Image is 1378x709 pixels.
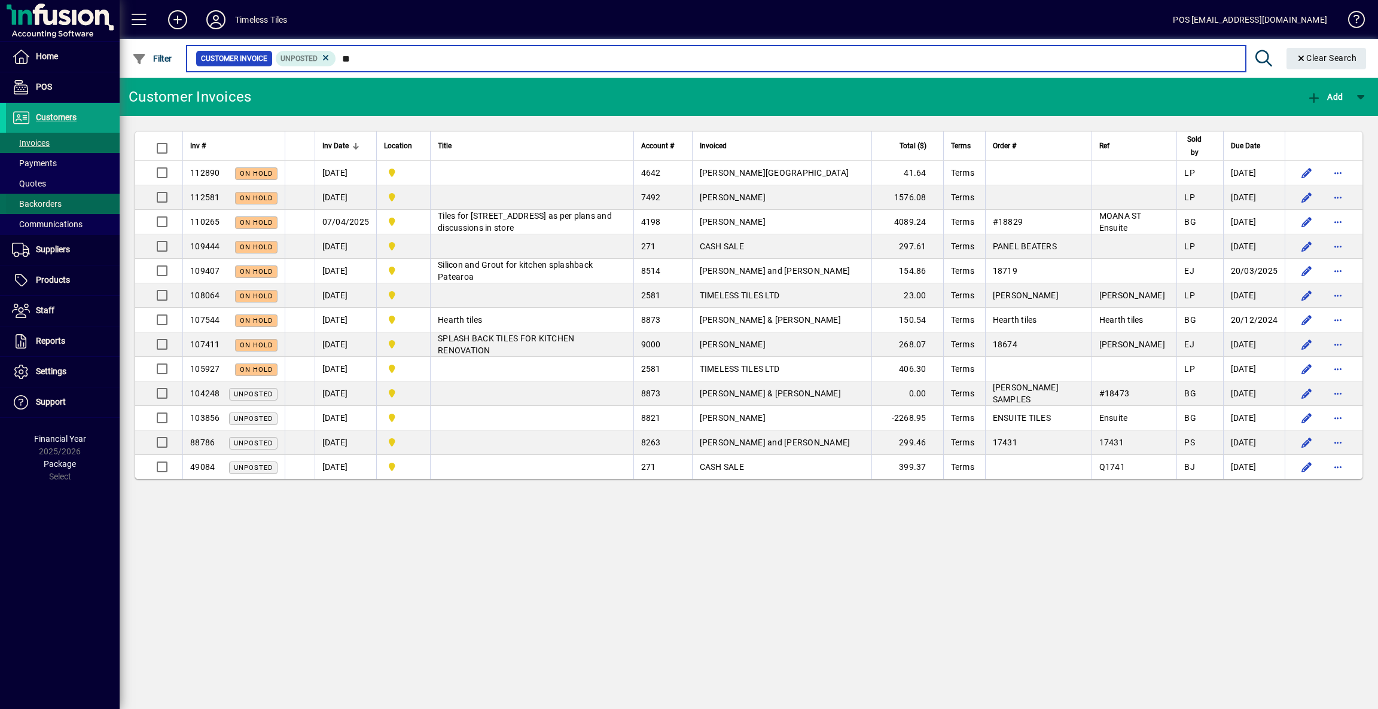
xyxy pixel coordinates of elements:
button: More options [1328,433,1347,452]
span: [PERSON_NAME] [1099,291,1165,300]
span: Suppliers [36,245,70,254]
button: More options [1328,237,1347,256]
span: Products [36,275,70,285]
div: Account # [641,139,685,152]
span: [PERSON_NAME] [1099,340,1165,349]
td: 299.46 [871,430,943,455]
span: Inv # [190,139,206,152]
span: 7492 [641,192,661,202]
span: On hold [240,194,273,202]
span: 107544 [190,315,220,325]
td: 150.54 [871,308,943,332]
div: Due Date [1231,139,1278,152]
td: 1576.08 [871,185,943,210]
span: 49084 [190,462,215,472]
span: Dunedin [384,191,423,204]
td: [DATE] [1223,161,1285,185]
a: Backorders [6,194,120,214]
button: Clear [1286,48,1367,69]
span: 108064 [190,291,220,300]
span: Hearth tiles [1099,315,1144,325]
td: [DATE] [315,430,377,455]
td: [DATE] [315,406,377,430]
button: Edit [1297,384,1316,403]
span: EJ [1184,266,1194,276]
span: Staff [36,305,54,315]
button: More options [1328,212,1347,231]
span: Terms [951,168,974,178]
a: Staff [6,296,120,326]
span: Financial Year [34,434,86,444]
a: Knowledge Base [1339,2,1363,41]
span: 8821 [641,413,661,423]
span: 4642 [641,168,661,178]
span: Due Date [1231,139,1260,152]
span: Terms [951,217,974,227]
td: 0.00 [871,381,943,406]
button: More options [1328,335,1347,354]
span: BG [1184,315,1196,325]
span: Account # [641,139,674,152]
td: [DATE] [315,308,377,332]
span: On hold [240,341,273,349]
button: Profile [197,9,235,30]
span: 18674 [993,340,1017,349]
span: Invoiced [700,139,727,152]
span: TIMELESS TILES LTD [700,364,780,374]
button: More options [1328,408,1347,427]
td: [DATE] [1223,381,1285,406]
span: LP [1184,192,1195,202]
td: [DATE] [1223,430,1285,455]
td: -2268.95 [871,406,943,430]
span: Unposted [234,390,273,398]
span: Package [44,459,76,469]
a: Reports [6,326,120,356]
div: Timeless Tiles [235,10,287,29]
span: 103856 [190,413,220,423]
span: Terms [951,266,974,276]
span: POS [36,82,52,91]
td: [DATE] [315,381,377,406]
span: Ref [1099,139,1109,152]
span: [PERSON_NAME] & [PERSON_NAME] [700,315,841,325]
td: 07/04/2025 [315,210,377,234]
td: [DATE] [315,234,377,259]
span: Terms [951,438,974,447]
span: Add [1307,92,1343,102]
span: [PERSON_NAME] [700,217,766,227]
td: 406.30 [871,357,943,381]
button: Edit [1297,335,1316,354]
span: Unposted [281,54,318,63]
td: [DATE] [315,332,377,357]
td: [DATE] [315,283,377,308]
td: 268.07 [871,332,943,357]
span: Customers [36,112,77,122]
span: [PERSON_NAME] and [PERSON_NAME] [700,438,850,447]
span: Terms [951,413,974,423]
td: [DATE] [315,455,377,479]
span: 17431 [993,438,1017,447]
button: Edit [1297,408,1316,427]
button: Edit [1297,286,1316,305]
span: MOANA ST Ensuite [1099,211,1142,233]
button: Add [1304,86,1346,108]
span: EJ [1184,340,1194,349]
span: Location [384,139,412,152]
td: [DATE] [1223,234,1285,259]
button: More options [1328,163,1347,182]
a: Invoices [6,133,120,153]
span: [PERSON_NAME] SAMPLES [993,383,1059,404]
a: Support [6,387,120,417]
span: 4198 [641,217,661,227]
a: Quotes [6,173,120,194]
span: PS [1184,438,1195,447]
span: LP [1184,168,1195,178]
td: 4089.24 [871,210,943,234]
td: 20/03/2025 [1223,259,1285,283]
span: On hold [240,317,273,325]
span: Dunedin [384,166,423,179]
td: [DATE] [1223,283,1285,308]
span: Quotes [12,179,46,188]
span: Dunedin [384,411,423,424]
div: Invoiced [700,139,864,152]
